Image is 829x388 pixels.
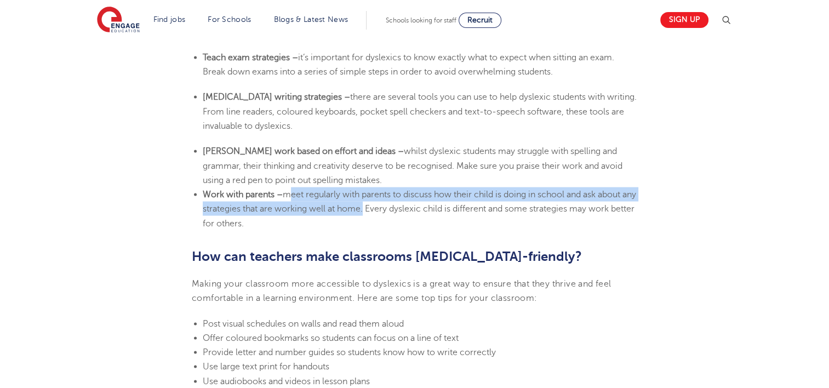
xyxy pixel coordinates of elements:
b: [MEDICAL_DATA] writing strategies – [203,92,350,102]
span: it’s important for dyslexics to know exactly what to expect when sitting an exam. Break down exam... [203,53,614,77]
a: Recruit [459,13,501,28]
span: whilst dyslexic students may struggle with spelling and grammar, their thinking and creativity de... [203,146,622,185]
img: Engage Education [97,7,140,34]
a: Blogs & Latest News [274,15,348,24]
span: Schools looking for staff [386,16,456,24]
span: Post visual schedules on walls and read them aloud [203,319,404,329]
b: [PERSON_NAME] work based on effort and ideas – [203,146,404,156]
b: How can teachers make classrooms [MEDICAL_DATA]-friendly? [192,249,582,264]
b: Teach exam strategies – [203,53,298,62]
span: Use audiobooks and videos in lesson plans [203,376,370,386]
span: Recruit [467,16,493,24]
a: For Schools [208,15,251,24]
span: Offer coloured bookmarks so students can focus on a line of text [203,333,459,343]
span: Use large text print for handouts [203,362,329,372]
span: Making your classroom more accessible to dyslexics is a great way to ensure that they thrive and ... [192,279,611,303]
b: Work with parents – [203,190,283,199]
a: Find jobs [153,15,186,24]
span: there are several tools you can use to help dyslexic students with writing. From line readers, co... [203,92,637,131]
span: Provide letter and number guides so students know how to write correctly [203,347,496,357]
span: meet regularly with parents to discuss how their child is doing in school and ask about any strat... [203,190,636,229]
a: Sign up [660,12,708,28]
